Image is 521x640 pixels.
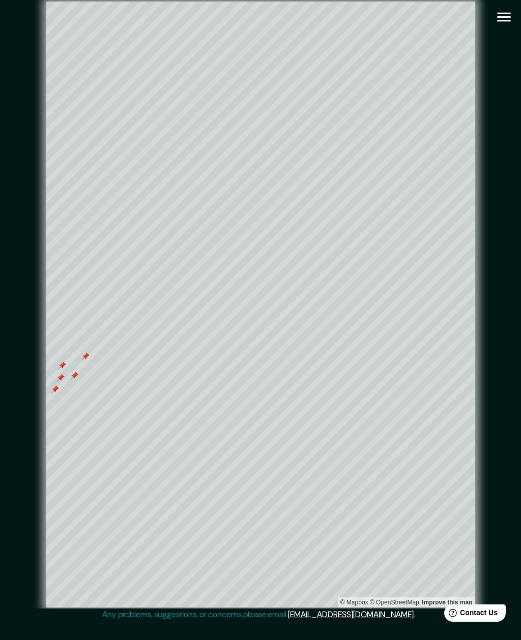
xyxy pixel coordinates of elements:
a: Mapbox [340,599,368,606]
iframe: Help widget launcher [430,600,510,629]
p: Any problems, suggestions, or concerns please email . [102,608,415,621]
a: OpenStreetMap [370,599,419,606]
div: . [417,608,419,621]
div: . [415,608,417,621]
a: [EMAIL_ADDRESS][DOMAIN_NAME] [288,609,414,620]
a: Map feedback [422,599,472,606]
